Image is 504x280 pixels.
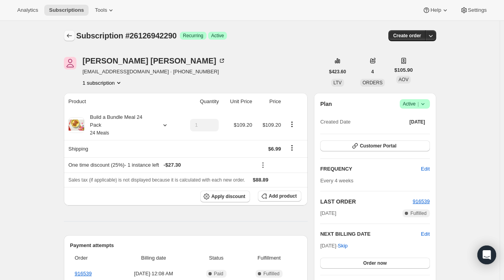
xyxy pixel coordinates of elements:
button: 916539 [413,198,430,205]
button: Analytics [13,5,43,16]
span: [EMAIL_ADDRESS][DOMAIN_NAME] · [PHONE_NUMBER] [83,68,226,76]
h2: Plan [320,100,332,108]
span: Apply discount [211,193,245,200]
span: $109.20 [263,122,281,128]
button: [DATE] [405,116,430,127]
span: Settings [468,7,487,13]
span: LTV [334,80,342,85]
button: Product actions [286,120,298,129]
div: [PERSON_NAME] [PERSON_NAME] [83,57,226,65]
span: - $27.30 [163,161,181,169]
h2: LAST ORDER [320,198,413,205]
span: 4 [371,69,374,75]
th: Order [70,249,114,267]
button: Apply discount [200,191,250,202]
a: 916539 [75,271,92,276]
span: Edit [421,165,430,173]
button: Create order [388,30,426,41]
span: Elizabeth Turner [64,57,76,69]
button: Customer Portal [320,140,430,151]
div: Open Intercom Messenger [477,245,496,264]
h2: Payment attempts [70,242,302,249]
button: Tools [90,5,120,16]
th: Product [64,93,180,110]
span: ORDERS [363,80,383,85]
small: 24 Meals [90,130,109,136]
span: Add product [269,193,297,199]
span: Customer Portal [360,143,396,149]
button: Subscriptions [64,30,75,41]
a: 916539 [413,198,430,204]
span: AOV [399,77,408,82]
button: Shipping actions [286,144,298,152]
button: Help [418,5,453,16]
span: Skip [338,242,348,250]
th: Price [254,93,283,110]
button: Add product [258,191,301,202]
span: Active [403,100,427,108]
span: $423.60 [329,69,346,75]
button: Edit [416,163,434,175]
span: Active [211,33,224,39]
span: Help [430,7,441,13]
span: Tools [95,7,107,13]
span: Fulfilled [410,210,426,216]
button: Product actions [83,79,123,87]
span: Fulfillment [241,254,297,262]
div: One time discount (25%) - 1 instance left [69,161,252,169]
h2: FREQUENCY [320,165,421,173]
span: Order now [363,260,387,266]
span: Analytics [17,7,38,13]
span: $6.99 [268,146,281,152]
span: Subscription #26126942290 [76,31,177,40]
span: Status [196,254,237,262]
span: $88.89 [253,177,268,183]
span: Recurring [183,33,203,39]
button: Subscriptions [44,5,89,16]
span: | [417,101,419,107]
span: Created Date [320,118,350,126]
span: [DATE] · [320,243,348,249]
th: Quantity [180,93,221,110]
span: $105.90 [394,66,413,74]
button: Skip [333,240,352,252]
button: Settings [455,5,491,16]
span: Create order [393,33,421,39]
th: Unit Price [221,93,254,110]
button: 4 [366,66,379,77]
div: Build a Bundle Meal 24 Pack [84,113,155,137]
span: Billing date [116,254,191,262]
button: Edit [421,230,430,238]
h2: NEXT BILLING DATE [320,230,421,238]
button: Order now [320,258,430,269]
span: [DATE] [320,209,336,217]
span: [DATE] [410,119,425,125]
button: $423.60 [325,66,351,77]
span: Fulfilled [263,271,279,277]
span: Every 4 weeks [320,178,354,184]
span: [DATE] · 12:08 AM [116,270,191,278]
span: Sales tax (if applicable) is not displayed because it is calculated with each new order. [69,177,245,183]
span: $109.20 [234,122,252,128]
th: Shipping [64,140,180,157]
span: Subscriptions [49,7,84,13]
span: Paid [214,271,223,277]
